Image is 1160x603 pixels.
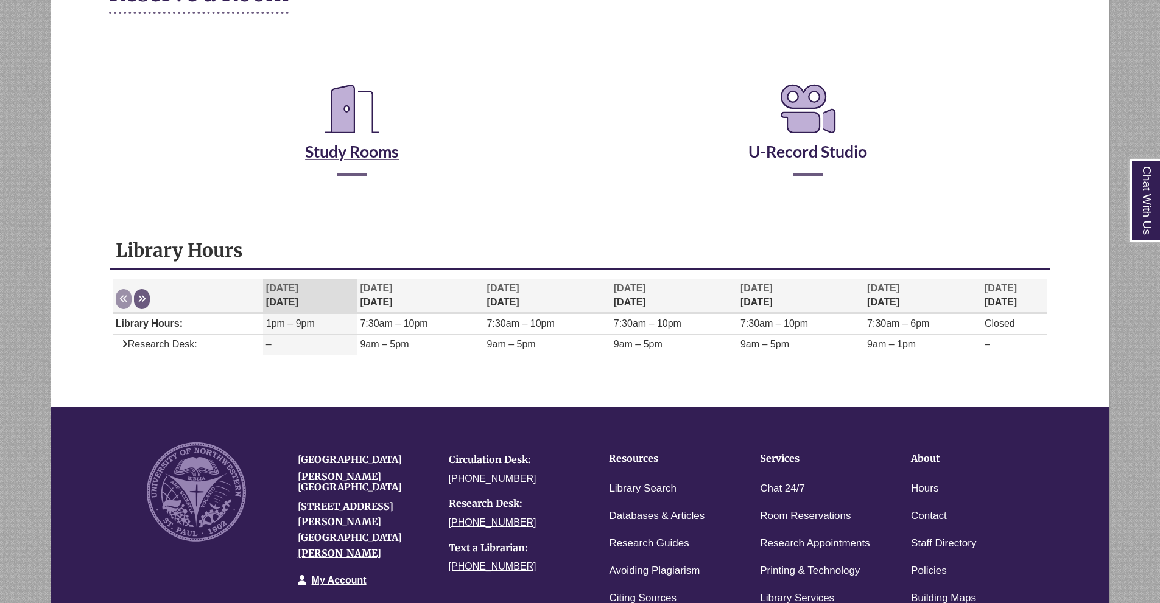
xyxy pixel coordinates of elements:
th: [DATE] [864,279,982,313]
span: 7:30am – 6pm [867,318,929,329]
span: 7:30am – 10pm [614,318,681,329]
h4: Services [760,453,873,464]
span: 9am – 5pm [740,339,789,349]
span: 9am – 5pm [360,339,409,349]
a: Printing & Technology [760,562,860,580]
span: Research Desk: [116,339,197,349]
a: My Account [312,575,367,585]
h4: Resources [609,453,722,464]
th: [DATE] [737,279,864,313]
a: Study Rooms [305,111,399,161]
h4: About [911,453,1024,464]
a: Library Search [609,480,677,498]
th: [DATE] [611,279,737,313]
h4: Research Desk: [449,498,582,509]
h1: Library Hours [116,239,1045,262]
td: Library Hours: [113,314,263,335]
span: [DATE] [266,283,298,293]
div: Library Hours [110,232,1051,376]
div: Reserve a Room [109,44,1052,212]
span: [DATE] [867,283,899,293]
span: 1pm – 9pm [266,318,315,329]
span: [DATE] [614,283,646,293]
span: [DATE] [740,283,773,293]
h4: Text a Librarian: [449,543,582,554]
span: – [266,339,272,349]
a: Avoiding Plagiarism [609,562,700,580]
button: Next week [134,289,150,309]
a: Hours [911,480,938,498]
div: Libchat [109,389,1052,395]
a: [PHONE_NUMBER] [449,517,536,528]
a: [PHONE_NUMBER] [449,473,536,484]
th: [DATE] [484,279,611,313]
span: 7:30am – 10pm [740,318,808,329]
h4: Circulation Desk: [449,455,582,465]
th: [DATE] [357,279,483,313]
h4: [PERSON_NAME][GEOGRAPHIC_DATA] [298,472,431,493]
span: 9am – 5pm [614,339,663,349]
span: Closed [985,318,1015,329]
a: Research Guides [609,535,689,552]
a: [GEOGRAPHIC_DATA] [298,453,402,465]
th: [DATE] [982,279,1047,313]
span: 9am – 1pm [867,339,916,349]
span: [DATE] [985,283,1017,293]
a: Databases & Articles [609,507,705,525]
a: Contact [911,507,947,525]
span: – [985,339,990,349]
a: [PHONE_NUMBER] [449,561,536,571]
a: Research Appointments [760,535,870,552]
span: [DATE] [487,283,519,293]
a: Staff Directory [911,535,976,552]
span: 9am – 5pm [487,339,536,349]
a: U-Record Studio [748,111,867,161]
span: 7:30am – 10pm [360,318,427,329]
a: [STREET_ADDRESS][PERSON_NAME][GEOGRAPHIC_DATA][PERSON_NAME] [298,500,402,559]
span: [DATE] [360,283,392,293]
img: UNW seal [147,442,246,542]
button: Previous week [116,289,132,309]
a: Chat 24/7 [760,480,805,498]
a: Policies [911,562,947,580]
th: [DATE] [263,279,357,313]
span: 7:30am – 10pm [487,318,555,329]
a: Room Reservations [760,507,851,525]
